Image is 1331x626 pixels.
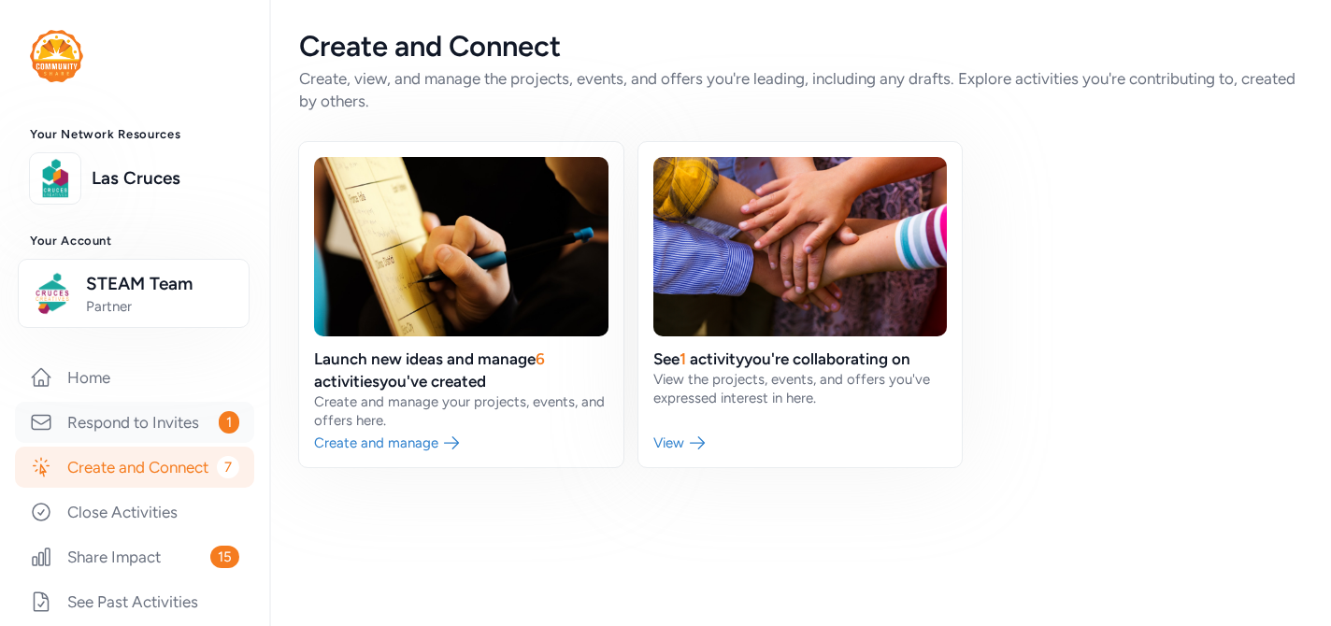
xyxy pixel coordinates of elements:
[15,536,254,577] a: Share Impact15
[15,402,254,443] a: Respond to Invites1
[18,259,250,328] button: STEAM TeamPartner
[92,165,239,192] a: Las Cruces
[15,581,254,622] a: See Past Activities
[299,30,1301,64] div: Create and Connect
[15,447,254,488] a: Create and Connect7
[217,456,239,478] span: 7
[30,127,239,142] h3: Your Network Resources
[30,30,83,82] img: logo
[299,67,1301,112] div: Create, view, and manage the projects, events, and offers you're leading, including any drafts. E...
[15,491,254,533] a: Close Activities
[210,546,239,568] span: 15
[15,357,254,398] a: Home
[219,411,239,434] span: 1
[86,297,237,316] span: Partner
[30,234,239,249] h3: Your Account
[35,158,76,199] img: logo
[86,271,237,297] span: STEAM Team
